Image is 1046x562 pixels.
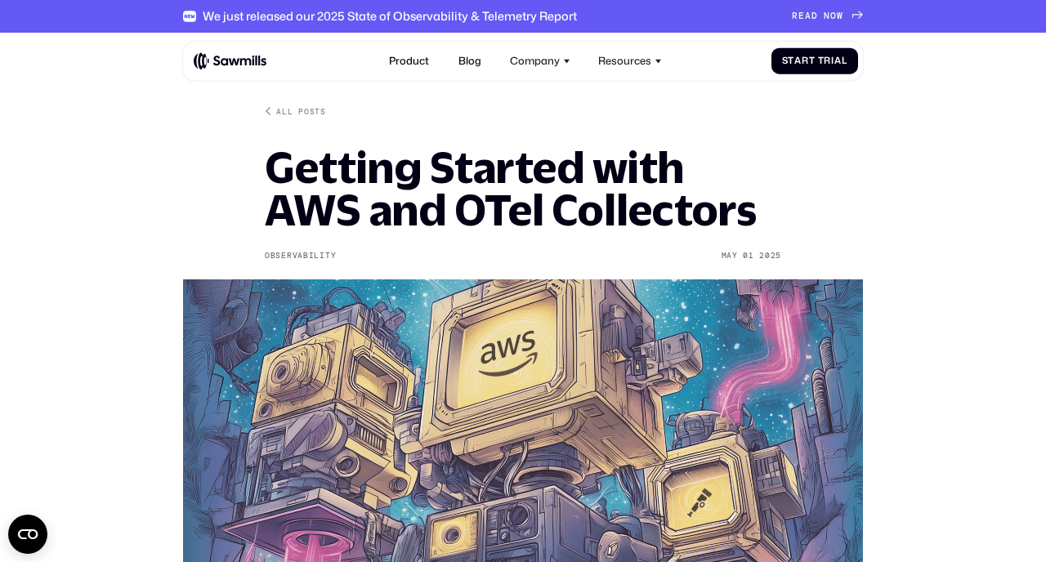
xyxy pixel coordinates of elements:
[788,56,794,66] span: t
[510,55,560,67] div: Company
[722,251,738,261] div: May
[818,56,825,66] span: T
[591,47,670,75] div: Resources
[842,56,847,66] span: l
[809,56,816,66] span: t
[598,55,651,67] div: Resources
[203,9,577,23] div: We just released our 2025 State of Observability & Telemetry Report
[834,56,842,66] span: a
[782,56,789,66] span: S
[824,56,831,66] span: r
[265,251,336,261] div: Observability
[265,106,326,117] a: All posts
[265,146,781,231] h1: Getting Started with AWS and OTel Collectors
[792,11,863,21] a: READNOW
[798,11,805,21] span: E
[802,56,809,66] span: r
[771,47,858,74] a: StartTrial
[8,515,47,554] button: Open CMP widget
[837,11,843,21] span: W
[824,11,830,21] span: N
[830,11,837,21] span: O
[831,56,834,66] span: i
[743,251,753,261] div: 01
[759,251,781,261] div: 2025
[502,47,578,75] div: Company
[805,11,811,21] span: A
[276,106,325,117] div: All posts
[450,47,489,75] a: Blog
[792,11,798,21] span: R
[382,47,437,75] a: Product
[794,56,802,66] span: a
[811,11,818,21] span: D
